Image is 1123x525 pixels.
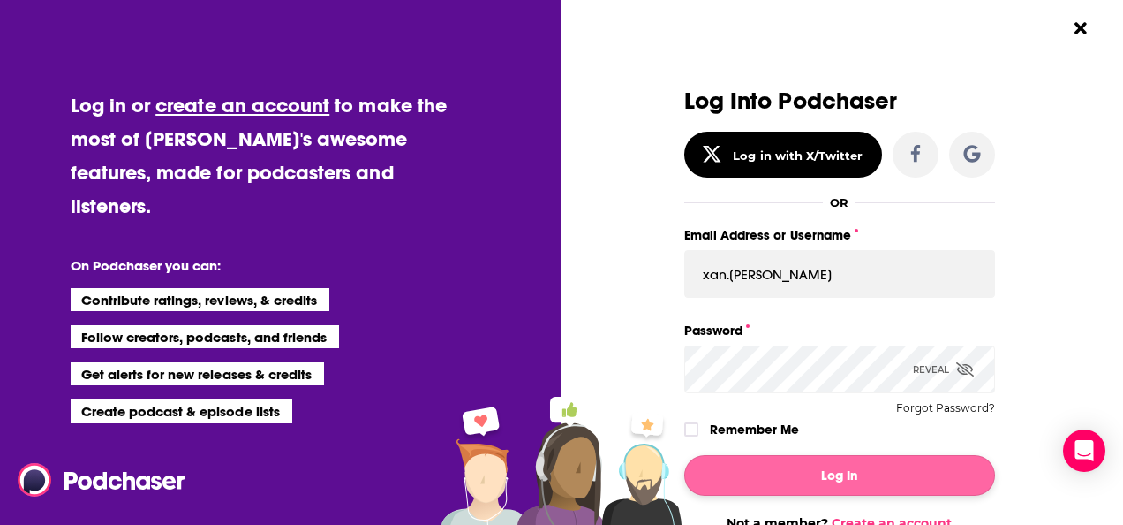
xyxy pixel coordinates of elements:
[684,455,995,496] button: Log In
[896,402,995,415] button: Forgot Password?
[18,463,187,497] img: Podchaser - Follow, Share and Rate Podcasts
[71,288,330,311] li: Contribute ratings, reviews, & credits
[733,148,863,163] div: Log in with X/Twitter
[830,195,848,209] div: OR
[18,463,173,497] a: Podchaser - Follow, Share and Rate Podcasts
[1063,430,1105,472] div: Open Intercom Messenger
[684,88,995,114] h3: Log Into Podchaser
[684,319,995,342] label: Password
[155,93,329,118] a: create an account
[71,399,292,422] li: Create podcast & episode lists
[71,257,424,274] li: On Podchaser you can:
[71,362,324,385] li: Get alerts for new releases & credits
[684,132,882,178] button: Log in with X/Twitter
[1064,11,1097,45] button: Close Button
[71,325,340,348] li: Follow creators, podcasts, and friends
[684,250,995,298] input: Email Address or Username
[684,224,995,247] label: Email Address or Username
[913,346,974,393] div: Reveal
[710,418,799,441] label: Remember Me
